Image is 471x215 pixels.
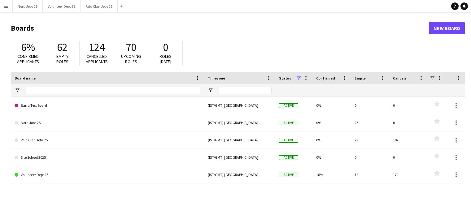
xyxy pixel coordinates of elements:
div: 23 [351,131,389,148]
span: Empty roles [56,54,68,64]
span: Roles [DATE] [159,54,172,64]
span: Cancelled applicants [86,54,108,64]
span: Active [279,155,298,160]
div: 0 [351,97,389,114]
span: 124 [89,41,105,54]
button: Open Filter Menu [15,88,20,93]
div: 0% [312,114,351,131]
span: Timezone [208,76,225,80]
span: 62 [57,41,68,54]
span: Board name [15,76,36,80]
div: (IST/GMT) [GEOGRAPHIC_DATA] [204,131,275,148]
div: 0 [389,97,428,114]
div: 0 [389,114,428,131]
a: Barra Test Board [15,97,200,114]
span: Upcoming roles [121,54,141,64]
div: 0% [312,149,351,166]
a: Nord Jobs 25 [15,114,200,131]
div: 107 [389,131,428,148]
a: Volunteer Dept 25 [15,166,200,183]
span: Cancels [393,76,407,80]
div: (IST/GMT) [GEOGRAPHIC_DATA] [204,166,275,183]
a: Site School 2025 [15,149,200,166]
div: 0% [312,131,351,148]
div: 18% [312,166,351,183]
span: 0 [163,41,168,54]
div: (IST/GMT) [GEOGRAPHIC_DATA] [204,114,275,131]
div: 17 [389,166,428,183]
span: Active [279,138,298,143]
div: 0 [351,149,389,166]
input: Timezone Filter Input [219,87,272,94]
span: Empty [355,76,366,80]
div: (IST/GMT) [GEOGRAPHIC_DATA] [204,97,275,114]
button: Open Filter Menu [208,88,213,93]
span: Active [279,121,298,125]
button: Paid Clan Jobs 25 [81,0,118,12]
span: 6% [21,41,35,54]
div: 12 [351,166,389,183]
a: Paid Clan Jobs 25 [15,131,200,149]
span: Confirmed applicants [17,54,39,64]
a: New Board [429,22,465,34]
button: Volunteer Dept 25 [43,0,81,12]
span: Active [279,173,298,177]
div: (IST/GMT) [GEOGRAPHIC_DATA] [204,149,275,166]
h1: Boards [11,24,429,33]
span: Status [279,76,291,80]
span: Active [279,103,298,108]
span: Confirmed [316,76,335,80]
span: 70 [126,41,136,54]
div: 27 [351,114,389,131]
div: 0 [389,149,428,166]
input: Board name Filter Input [26,87,200,94]
button: Nord Jobs 25 [13,0,43,12]
div: 0% [312,97,351,114]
